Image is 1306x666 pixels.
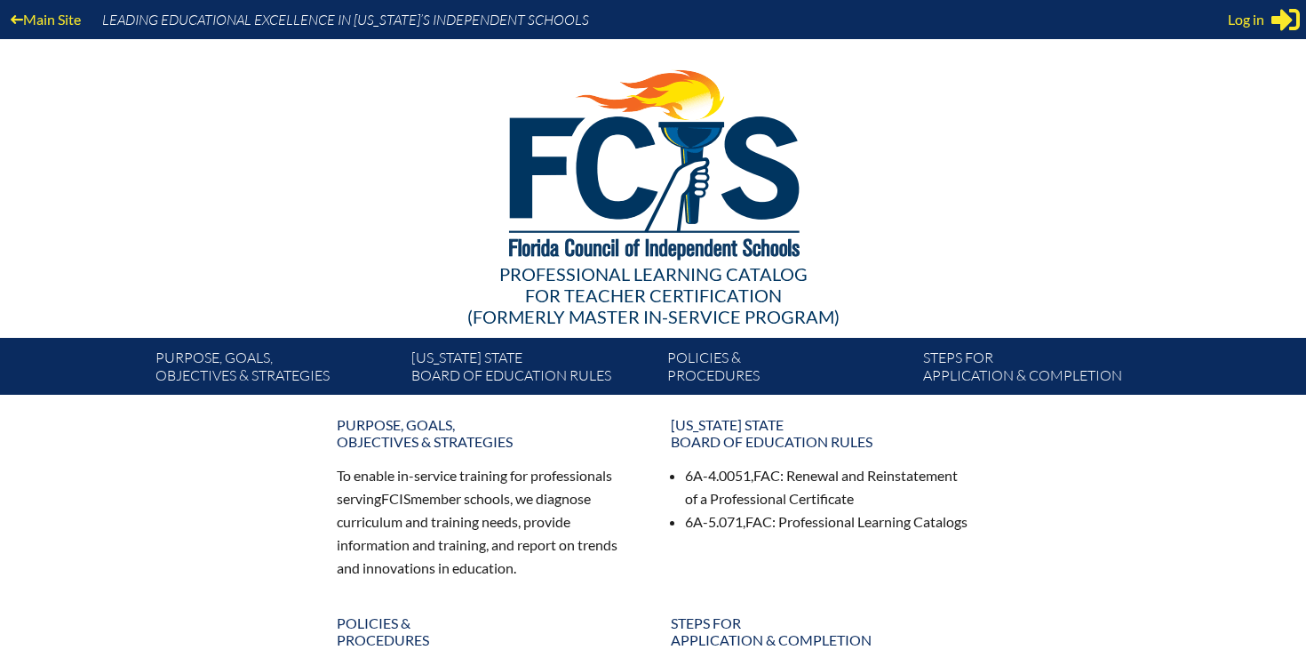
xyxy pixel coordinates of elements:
a: Purpose, goals,objectives & strategies [326,409,646,457]
span: Log in [1228,9,1264,30]
a: [US_STATE] StateBoard of Education rules [660,409,980,457]
svg: Sign in or register [1271,5,1300,34]
li: 6A-4.0051, : Renewal and Reinstatement of a Professional Certificate [685,464,969,510]
p: To enable in-service training for professionals serving member schools, we diagnose curriculum an... [337,464,635,579]
a: Main Site [4,7,88,31]
a: [US_STATE] StateBoard of Education rules [404,345,660,395]
a: Purpose, goals,objectives & strategies [148,345,404,395]
a: Steps forapplication & completion [916,345,1172,395]
span: FCIS [381,490,410,507]
img: FCISlogo221.eps [470,39,837,282]
span: FAC [753,467,780,484]
span: FAC [745,513,772,530]
a: Policies &Procedures [326,607,646,655]
a: Steps forapplication & completion [660,607,980,655]
a: Policies &Procedures [660,345,916,395]
span: for Teacher Certification [525,285,782,306]
div: Professional Learning Catalog (formerly Master In-service Program) [141,263,1165,327]
li: 6A-5.071, : Professional Learning Catalogs [685,510,969,534]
